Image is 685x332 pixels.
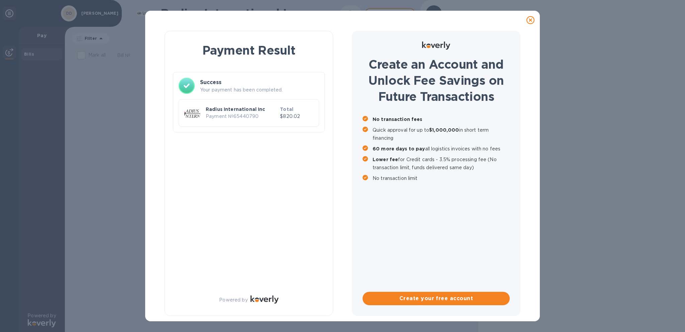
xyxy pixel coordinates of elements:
span: Create your free account [368,294,504,303]
p: Your payment has been completed. [200,86,319,93]
b: 60 more days to pay [373,146,425,151]
h3: Success [200,78,319,86]
p: Powered by [219,296,248,304]
img: Logo [251,295,279,304]
b: No transaction fees [373,117,422,122]
p: for Credit cards - 3.5% processing fee (No transaction limit, funds delivered same day) [373,155,510,172]
b: Lower fee [373,157,398,162]
h1: Create an Account and Unlock Fee Savings on Future Transactions [363,56,510,105]
button: Create your free account [363,292,510,305]
p: all logistics invoices with no fees [373,145,510,153]
p: Payment № 65440790 [206,113,277,120]
b: $1,000,000 [429,127,459,133]
p: Quick approval for up to in short term financing [373,126,510,142]
p: Radius International Inc [206,106,277,113]
h1: Payment Result [176,42,322,59]
p: $820.02 [280,113,313,120]
p: No transaction limit [373,174,510,182]
b: Total [280,107,293,112]
img: Logo [422,42,450,50]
